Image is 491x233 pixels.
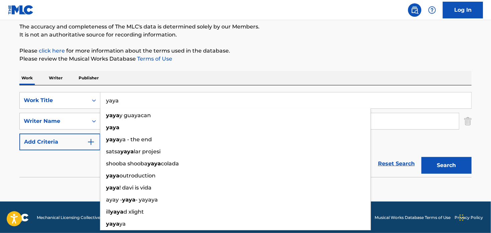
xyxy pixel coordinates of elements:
[106,197,122,203] span: ayay -
[122,197,135,203] strong: yaya
[425,3,439,17] div: Help
[47,71,65,85] p: Writer
[19,55,472,63] p: Please review the Musical Works Database
[19,31,472,39] p: It is not an authoritative source for recording information.
[119,112,151,119] span: y guayacan
[428,6,436,14] img: help
[119,221,126,227] span: ya
[77,71,101,85] p: Publisher
[19,134,100,150] button: Add Criteria
[87,138,95,146] img: 9d2ae6d4665cec9f34b9.svg
[39,48,65,54] a: click here
[460,208,464,228] div: Drag
[134,148,161,155] span: lar projesi
[375,215,451,221] a: Musical Works Database Terms of Use
[136,56,172,62] a: Terms of Use
[106,209,110,215] span: ill
[8,5,34,15] img: MLC Logo
[106,148,120,155] span: satsa
[19,92,472,177] form: Search Form
[106,184,119,191] strong: yaya
[119,184,152,191] span: ! davi is vida
[458,201,491,233] iframe: Chat Widget
[19,47,472,55] p: Please for more information about the terms used in the database.
[19,23,472,31] p: The accuracy and completeness of The MLC's data is determined solely by our Members.
[106,172,119,179] strong: yaya
[119,172,156,179] span: outroduction
[119,136,152,143] span: ya - the end
[8,214,29,222] img: logo
[106,221,119,227] strong: yaya
[411,6,419,14] img: search
[106,112,119,119] strong: yaya
[161,160,179,167] span: colada
[24,117,84,125] div: Writer Name
[123,209,144,215] span: d xlight
[443,2,483,18] a: Log In
[375,156,418,171] a: Reset Search
[455,215,483,221] a: Privacy Policy
[464,113,472,130] img: Delete Criterion
[120,148,134,155] strong: yaya
[148,160,161,167] strong: yaya
[37,215,114,221] span: Mechanical Licensing Collective © 2025
[106,160,148,167] span: shooba shooba
[135,197,158,203] span: - yayaya
[106,136,119,143] strong: yaya
[106,124,119,131] strong: yaya
[110,209,123,215] strong: yaya
[408,3,421,17] a: Public Search
[24,96,84,104] div: Work Title
[421,157,472,174] button: Search
[19,71,35,85] p: Work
